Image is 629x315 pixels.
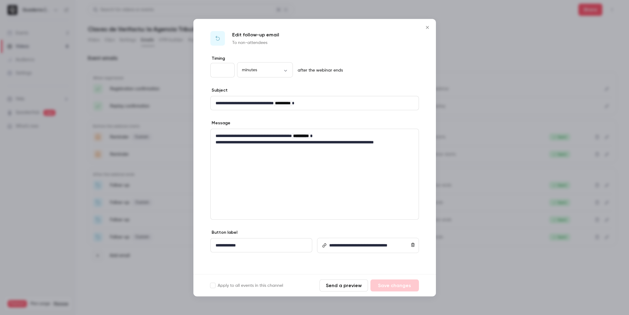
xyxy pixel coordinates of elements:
[210,120,230,126] label: Message
[211,129,419,155] div: editor
[211,96,419,110] div: editor
[210,55,419,61] label: Timing
[327,238,418,252] div: editor
[210,229,237,235] label: Button label
[211,238,312,252] div: editor
[237,67,293,73] div: minutes
[232,31,279,38] p: Edit follow-up email
[320,279,368,291] button: Send a preview
[232,39,279,45] p: To non-attendees
[421,21,433,33] button: Close
[295,67,343,73] p: after the webinar ends
[210,87,228,93] label: Subject
[210,282,283,288] label: Apply to all events in this channel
